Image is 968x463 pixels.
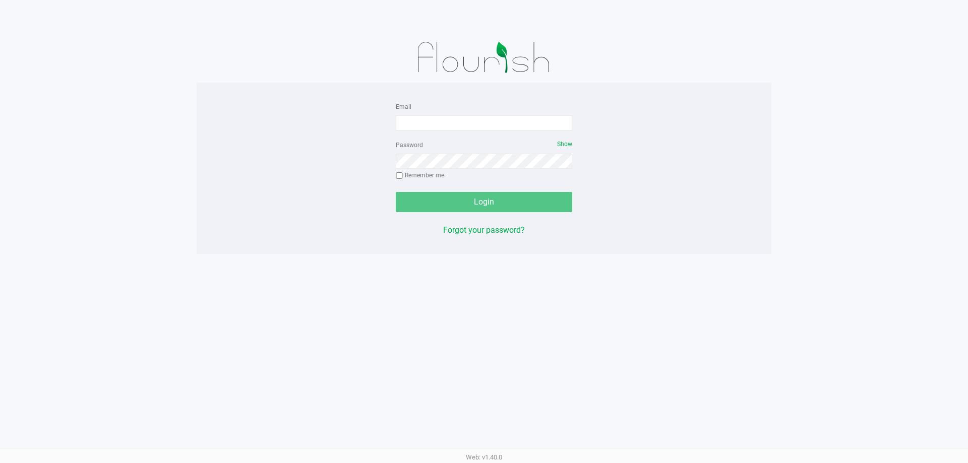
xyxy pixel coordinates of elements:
label: Email [396,102,411,111]
label: Password [396,141,423,150]
label: Remember me [396,171,444,180]
span: Web: v1.40.0 [466,453,502,461]
button: Forgot your password? [443,224,525,236]
span: Show [557,141,572,148]
input: Remember me [396,172,403,179]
